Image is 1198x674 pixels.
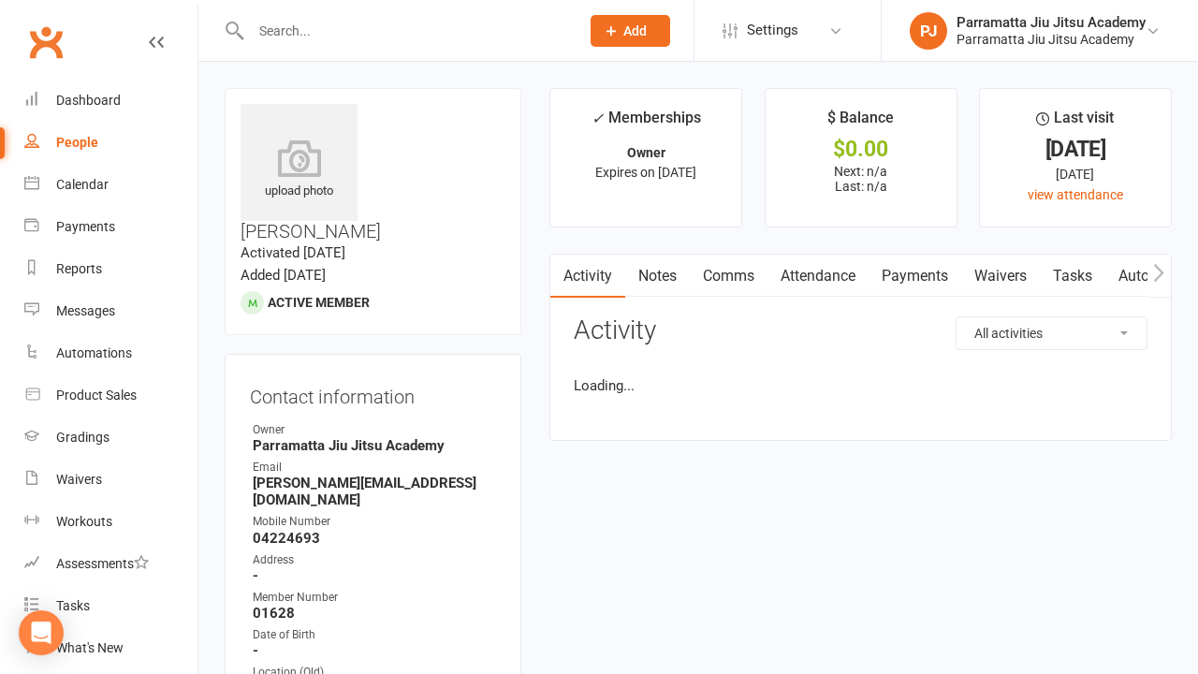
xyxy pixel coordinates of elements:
div: People [56,135,98,150]
a: Reports [24,248,197,290]
span: Active member [268,295,370,310]
div: Memberships [592,106,701,140]
strong: - [253,567,496,584]
a: Automations [24,332,197,374]
strong: Parramatta Jiu Jitsu Academy [253,437,496,454]
strong: [PERSON_NAME][EMAIL_ADDRESS][DOMAIN_NAME] [253,475,496,508]
a: Calendar [24,164,197,206]
a: Messages [24,290,197,332]
a: Payments [869,255,961,298]
span: Settings [747,9,798,51]
div: Last visit [1036,106,1114,139]
div: PJ [910,12,947,50]
div: Assessments [56,556,149,571]
div: What's New [56,640,124,655]
strong: 04224693 [253,530,496,547]
strong: 01628 [253,605,496,622]
div: Workouts [56,514,112,529]
div: Gradings [56,430,110,445]
a: Tasks [24,585,197,627]
a: Waivers [961,255,1040,298]
a: Tasks [1040,255,1105,298]
a: Comms [690,255,767,298]
a: Dashboard [24,80,197,122]
a: Gradings [24,417,197,459]
span: Add [623,23,647,38]
a: Product Sales [24,374,197,417]
div: Reports [56,261,102,276]
a: Payments [24,206,197,248]
div: Messages [56,303,115,318]
div: Dashboard [56,93,121,108]
p: Next: n/a Last: n/a [782,164,940,194]
a: Assessments [24,543,197,585]
div: Member Number [253,589,496,607]
strong: - [253,642,496,659]
li: Loading... [574,374,1147,397]
div: Parramatta Jiu Jitsu Academy [957,31,1146,48]
h3: Activity [574,316,1147,345]
div: Address [253,551,496,569]
div: upload photo [241,139,358,201]
div: $ Balance [827,106,894,139]
a: Workouts [24,501,197,543]
div: Parramatta Jiu Jitsu Academy [957,14,1146,31]
time: Added [DATE] [241,267,326,284]
div: Email [253,459,496,476]
div: Mobile Number [253,513,496,531]
a: People [24,122,197,164]
a: What's New [24,627,197,669]
button: Add [591,15,670,47]
div: Open Intercom Messenger [19,610,64,655]
div: Owner [253,421,496,439]
div: Payments [56,219,115,234]
span: Expires on [DATE] [595,165,696,180]
a: Notes [625,255,690,298]
a: Attendance [767,255,869,298]
div: $0.00 [782,139,940,159]
div: Waivers [56,472,102,487]
a: Clubworx [22,19,69,66]
div: Automations [56,345,132,360]
a: view attendance [1028,187,1123,202]
a: Activity [550,255,625,298]
div: [DATE] [997,139,1154,159]
div: Date of Birth [253,626,496,644]
div: Calendar [56,177,109,192]
h3: Contact information [250,379,496,407]
h3: [PERSON_NAME] [241,104,505,242]
strong: Owner [627,145,665,160]
a: Waivers [24,459,197,501]
div: Product Sales [56,388,137,403]
i: ✓ [592,110,604,127]
div: Tasks [56,598,90,613]
time: Activated [DATE] [241,244,345,261]
div: [DATE] [997,164,1154,184]
input: Search... [245,18,566,44]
